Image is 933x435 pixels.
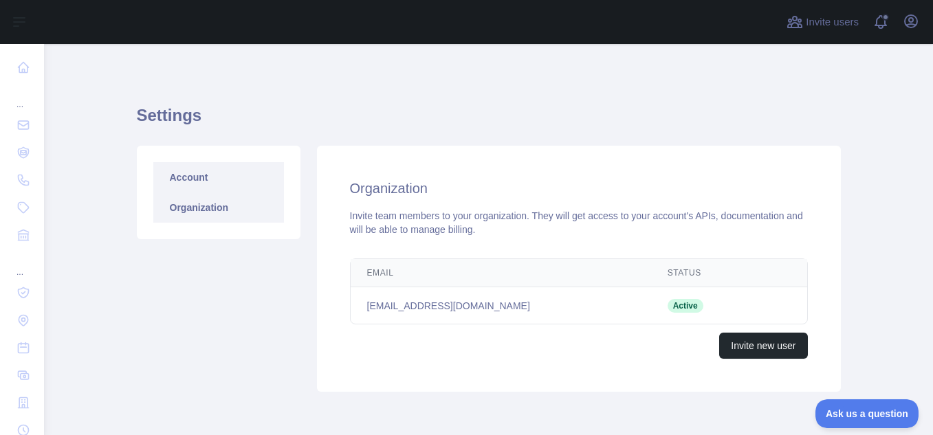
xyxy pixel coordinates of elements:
div: ... [11,82,33,110]
button: Invite new user [719,333,807,359]
div: Invite team members to your organization. They will get access to your account's APIs, documentat... [350,209,808,236]
span: Invite users [806,14,859,30]
div: ... [11,250,33,278]
a: Organization [153,192,284,223]
th: Status [651,259,756,287]
iframe: Toggle Customer Support [815,399,919,428]
a: Account [153,162,284,192]
th: Email [351,259,651,287]
h1: Settings [137,104,841,137]
h2: Organization [350,179,808,198]
button: Invite users [784,11,861,33]
span: Active [668,299,703,313]
td: [EMAIL_ADDRESS][DOMAIN_NAME] [351,287,651,324]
